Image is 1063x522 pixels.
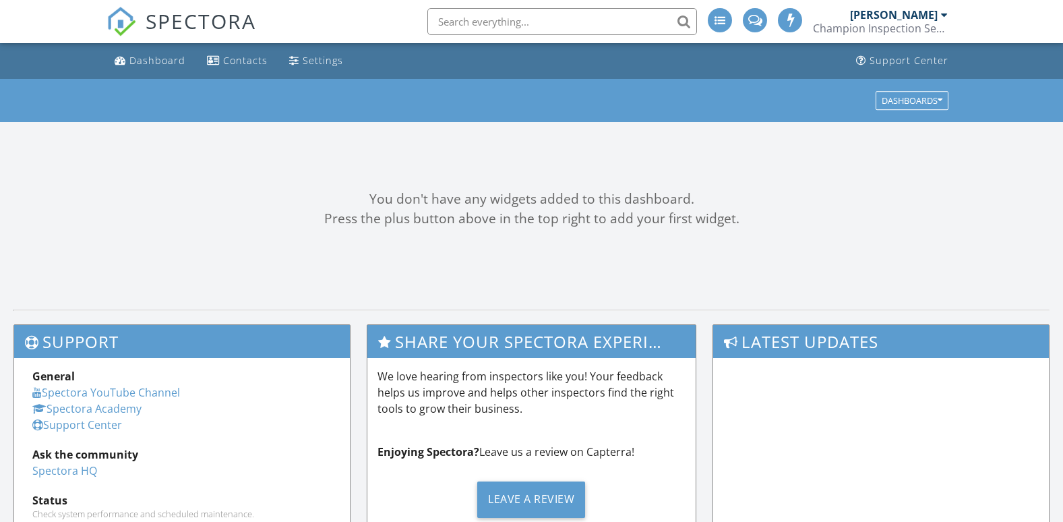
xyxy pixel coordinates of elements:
[32,385,180,400] a: Spectora YouTube Channel
[377,368,685,417] p: We love hearing from inspectors like you! Your feedback helps us improve and helps other inspecto...
[109,49,191,74] a: Dashboard
[223,54,268,67] div: Contacts
[107,7,136,36] img: The Best Home Inspection Software - Spectora
[377,444,685,460] p: Leave us a review on Capterra!
[32,446,332,463] div: Ask the community
[32,509,332,519] div: Check system performance and scheduled maintenance.
[427,8,697,35] input: Search everything...
[32,369,75,384] strong: General
[870,54,948,67] div: Support Center
[146,7,256,35] span: SPECTORA
[284,49,348,74] a: Settings
[107,18,256,47] a: SPECTORA
[32,417,122,432] a: Support Center
[851,49,954,74] a: Support Center
[202,49,273,74] a: Contacts
[13,209,1050,229] div: Press the plus button above in the top right to add your first widget.
[377,444,479,459] strong: Enjoying Spectora?
[303,54,343,67] div: Settings
[129,54,185,67] div: Dashboard
[813,22,948,35] div: Champion Inspection Services
[13,190,1050,209] div: You don't have any widgets added to this dashboard.
[477,482,585,518] div: Leave a Review
[32,492,332,509] div: Status
[713,325,1049,358] h3: Latest Updates
[876,91,948,110] button: Dashboards
[367,325,695,358] h3: Share Your Spectora Experience
[32,401,142,416] a: Spectora Academy
[32,463,97,478] a: Spectora HQ
[850,8,938,22] div: [PERSON_NAME]
[14,325,350,358] h3: Support
[882,96,942,105] div: Dashboards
